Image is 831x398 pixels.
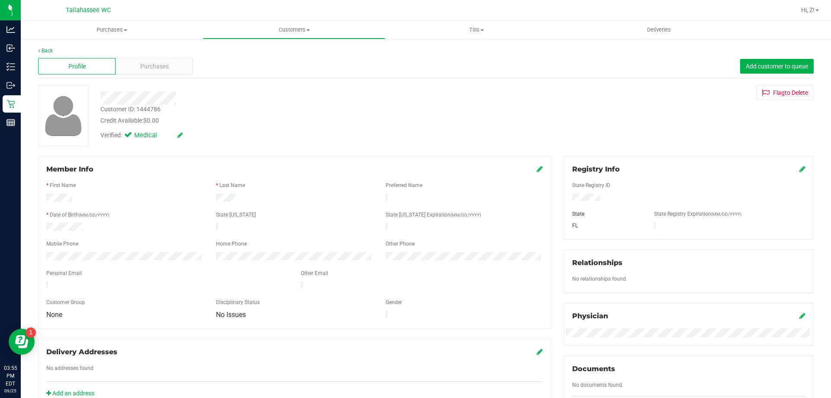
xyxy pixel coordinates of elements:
button: Add customer to queue [740,59,814,74]
label: State [US_STATE] [216,211,256,219]
inline-svg: Inbound [6,44,15,52]
a: Back [38,48,53,54]
p: 09/25 [4,388,17,394]
inline-svg: Retail [6,100,15,108]
button: Flagto Delete [756,85,814,100]
div: Credit Available: [100,116,482,125]
a: Deliveries [568,21,750,39]
span: No Issues [216,311,246,319]
label: No relationships found. [572,275,627,283]
iframe: Resource center unread badge [26,327,36,338]
span: Physician [572,312,608,320]
label: Date of Birth [50,211,109,219]
span: Hi, Z! [801,6,815,13]
label: Mobile Phone [46,240,78,248]
span: Add customer to queue [746,63,808,70]
label: Preferred Name [386,181,422,189]
label: Other Email [301,269,328,277]
label: Customer Group [46,298,85,306]
span: Deliveries [635,26,683,34]
span: $0.00 [143,117,159,124]
label: Disciplinary Status [216,298,260,306]
span: Registry Info [572,165,620,173]
img: user-icon.png [41,94,86,138]
span: No documents found. [572,382,623,388]
div: Verified: [100,131,183,140]
span: Medical [134,131,169,140]
label: State Registry ID [572,181,610,189]
div: FL [566,222,648,230]
span: Delivery Addresses [46,348,117,356]
span: Purchases [140,62,169,71]
inline-svg: Outbound [6,81,15,90]
span: Purchases [21,26,203,34]
span: Profile [68,62,86,71]
label: Other Phone [386,240,415,248]
span: Relationships [572,259,622,267]
a: Purchases [21,21,203,39]
label: Gender [386,298,402,306]
span: (MM/DD/YYYY) [79,213,109,217]
div: Customer ID: 1444786 [100,105,161,114]
label: Last Name [219,181,245,189]
iframe: Resource center [9,329,35,355]
span: Customers [203,26,385,34]
span: (MM/DD/YYYY) [451,213,481,217]
inline-svg: Reports [6,118,15,127]
span: Tills [386,26,567,34]
a: Customers [203,21,385,39]
label: State [US_STATE] Expiration [386,211,481,219]
inline-svg: Analytics [6,25,15,34]
p: 03:55 PM EDT [4,364,17,388]
span: Tallahassee WC [66,6,111,14]
span: Documents [572,365,615,373]
label: Home Phone [216,240,247,248]
a: Add an address [46,390,94,397]
a: Tills [385,21,567,39]
label: State Registry Expiration [654,210,741,218]
label: First Name [50,181,76,189]
span: Member Info [46,165,93,173]
span: (MM/DD/YYYY) [711,212,741,217]
span: None [46,311,62,319]
label: Personal Email [46,269,82,277]
div: State [566,210,648,218]
inline-svg: Inventory [6,62,15,71]
label: No addresses found [46,364,93,372]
